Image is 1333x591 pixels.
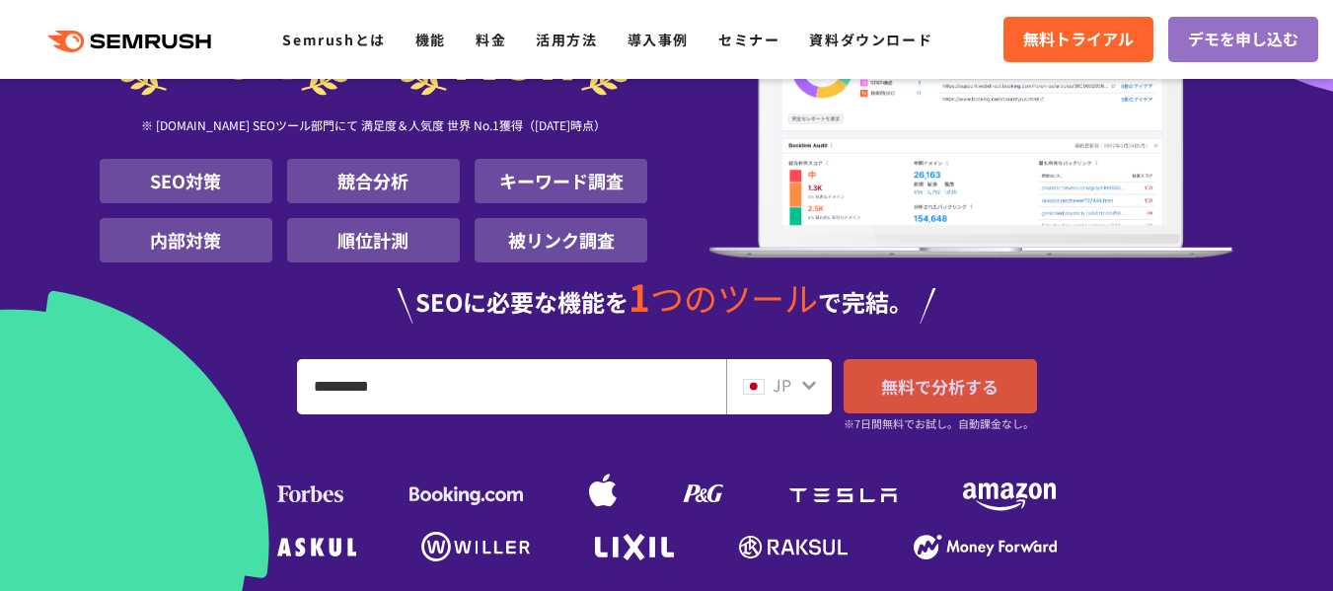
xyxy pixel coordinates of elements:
[100,218,272,262] li: 内部対策
[1003,17,1153,62] a: 無料トライアル
[809,30,932,49] a: 資料ダウンロード
[287,218,460,262] li: 順位計測
[100,278,1234,324] div: SEOに必要な機能を
[100,96,648,159] div: ※ [DOMAIN_NAME] SEOツール部門にて 満足度＆人気度 世界 No.1獲得（[DATE]時点）
[629,269,650,323] span: 1
[298,360,725,413] input: URL、キーワードを入力してください
[536,30,597,49] a: 活用方法
[881,374,999,399] span: 無料で分析する
[773,373,791,397] span: JP
[100,159,272,203] li: SEO対策
[718,30,779,49] a: セミナー
[650,273,818,322] span: つのツール
[282,30,385,49] a: Semrushとは
[287,159,460,203] li: 競合分析
[1168,17,1318,62] a: デモを申し込む
[844,359,1037,413] a: 無料で分析する
[818,284,913,319] span: で完結。
[628,30,689,49] a: 導入事例
[415,30,446,49] a: 機能
[475,218,647,262] li: 被リンク調査
[1188,27,1298,52] span: デモを申し込む
[1023,27,1134,52] span: 無料トライアル
[475,159,647,203] li: キーワード調査
[844,414,1034,433] small: ※7日間無料でお試し。自動課金なし。
[476,30,506,49] a: 料金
